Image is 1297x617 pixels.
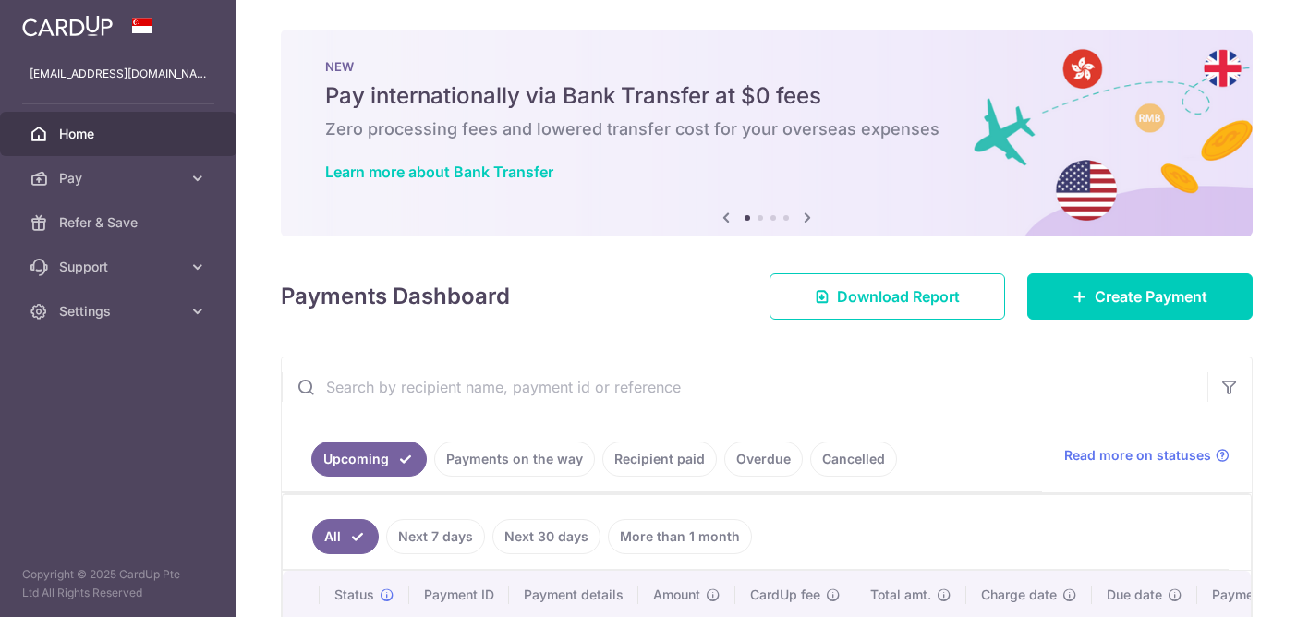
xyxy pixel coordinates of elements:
span: Settings [59,302,181,321]
img: Bank transfer banner [281,30,1253,236]
a: Create Payment [1027,273,1253,320]
h5: Pay internationally via Bank Transfer at $0 fees [325,81,1208,111]
a: Cancelled [810,442,897,477]
h6: Zero processing fees and lowered transfer cost for your overseas expenses [325,118,1208,140]
a: More than 1 month [608,519,752,554]
span: Charge date [981,586,1057,604]
a: Next 7 days [386,519,485,554]
img: CardUp [22,15,113,37]
p: [EMAIL_ADDRESS][DOMAIN_NAME] [30,65,207,83]
span: CardUp fee [750,586,820,604]
span: Create Payment [1095,285,1207,308]
input: Search by recipient name, payment id or reference [282,357,1207,417]
a: Download Report [770,273,1005,320]
a: Read more on statuses [1064,446,1230,465]
span: Read more on statuses [1064,446,1211,465]
a: Learn more about Bank Transfer [325,163,553,181]
a: Overdue [724,442,803,477]
span: Status [334,586,374,604]
span: Home [59,125,181,143]
a: Next 30 days [492,519,600,554]
a: Recipient paid [602,442,717,477]
span: Pay [59,169,181,188]
a: Upcoming [311,442,427,477]
span: Total amt. [870,586,931,604]
span: Download Report [837,285,960,308]
span: Support [59,258,181,276]
p: NEW [325,59,1208,74]
span: Refer & Save [59,213,181,232]
a: Payments on the way [434,442,595,477]
span: Due date [1107,586,1162,604]
span: Amount [653,586,700,604]
a: All [312,519,379,554]
h4: Payments Dashboard [281,280,510,313]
